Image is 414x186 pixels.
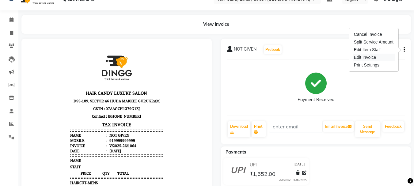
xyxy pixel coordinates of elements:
[43,75,135,84] h3: TAX INVOICE
[66,5,112,43] img: logo_dingg.jpg
[81,98,109,104] div: V/2025-26/1064
[353,61,395,69] div: Print Settings
[382,121,404,132] a: Feedback
[43,120,53,125] span: STAFF
[83,126,108,131] span: TOTAL
[79,98,80,104] span: :
[264,45,282,54] button: Prebook
[43,179,72,183] small: by [PERSON_NAME]
[298,97,334,103] div: Payment Received
[73,126,83,131] span: QTY
[353,38,395,46] div: Split Service Amount
[353,54,395,61] div: Edit Invoice
[43,104,80,109] div: Date
[81,88,102,93] div: NOT GIVEN
[43,98,80,104] div: Invoice
[73,147,83,153] span: 1
[43,93,80,98] div: Mobile
[43,160,72,165] small: by [PERSON_NAME]
[83,147,108,153] span: ₹472.00
[43,147,73,153] span: ₹400.00
[21,15,411,34] div: View Invoice
[294,162,305,168] span: [DATE]
[43,172,82,177] span: HEAD MASSAGE-Mens
[43,44,135,52] h3: HAIR CANDY LUXURY SALON
[79,88,80,93] span: :
[43,60,135,68] p: GSTN : 07AAGCH1379G1ZJ
[43,154,82,159] span: HEAD MASSAGE-Mens
[355,121,380,137] button: Send Message
[43,166,73,171] span: ₹500.00
[353,31,395,38] div: Cancel Invoice
[353,46,395,54] div: Edit Item Staff
[226,149,246,155] span: Payments
[43,88,80,93] div: Name
[249,170,275,179] span: ₹1,652.00
[252,121,266,137] a: Print
[79,93,80,98] span: :
[73,166,83,171] span: 1
[279,178,306,182] div: Added on 03-09-2025
[323,121,354,132] button: Email Invoice
[83,166,108,171] span: ₹590.00
[79,104,80,109] span: :
[43,126,73,131] span: PRICE
[81,104,93,109] div: [DATE]
[228,121,250,137] a: Download
[250,162,257,168] span: UPI
[234,46,256,55] span: NOT GIVEN
[269,121,322,132] input: enter email
[43,113,53,118] span: NAME
[43,52,135,60] p: DSS-189, SECTOR 46 HUDA MARKET GURUGRAM
[43,68,135,75] p: Contact : [PHONE_NUMBER]
[43,135,70,141] span: HAIRCUT-MENS
[43,142,72,146] small: by [PERSON_NAME]
[81,93,108,98] div: 919999999999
